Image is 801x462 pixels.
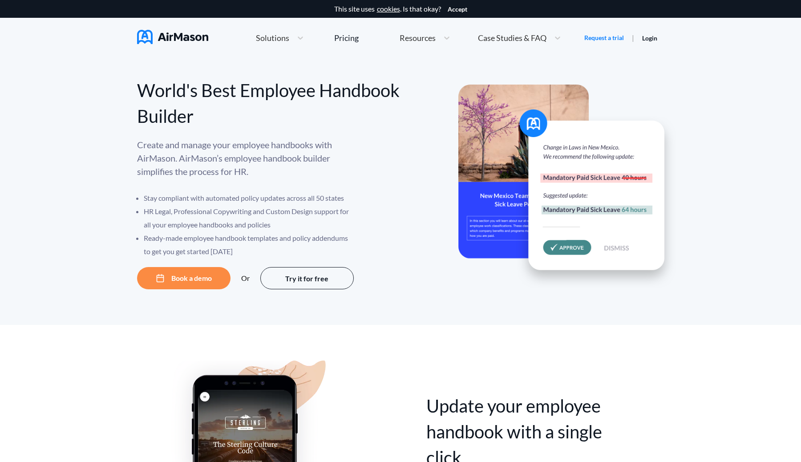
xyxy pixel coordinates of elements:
button: Try it for free [260,267,354,289]
div: World's Best Employee Handbook Builder [137,77,401,129]
span: Resources [400,34,436,42]
a: Login [642,34,657,42]
a: cookies [377,5,400,13]
a: Request a trial [584,33,624,42]
p: Create and manage your employee handbooks with AirMason. AirMason’s employee handbook builder sim... [137,138,355,178]
li: Stay compliant with automated policy updates across all 50 states [144,191,355,205]
button: Accept cookies [448,6,467,13]
li: HR Legal, Professional Copywriting and Custom Design support for all your employee handbooks and ... [144,205,355,231]
span: Solutions [256,34,289,42]
img: hero-banner [458,85,676,289]
div: Pricing [334,34,359,42]
span: Case Studies & FAQ [478,34,546,42]
li: Ready-made employee handbook templates and policy addendums to get you get started [DATE] [144,231,355,258]
a: Pricing [334,30,359,46]
img: AirMason Logo [137,30,208,44]
div: Or [241,274,250,282]
button: Book a demo [137,267,231,289]
span: | [632,33,634,42]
